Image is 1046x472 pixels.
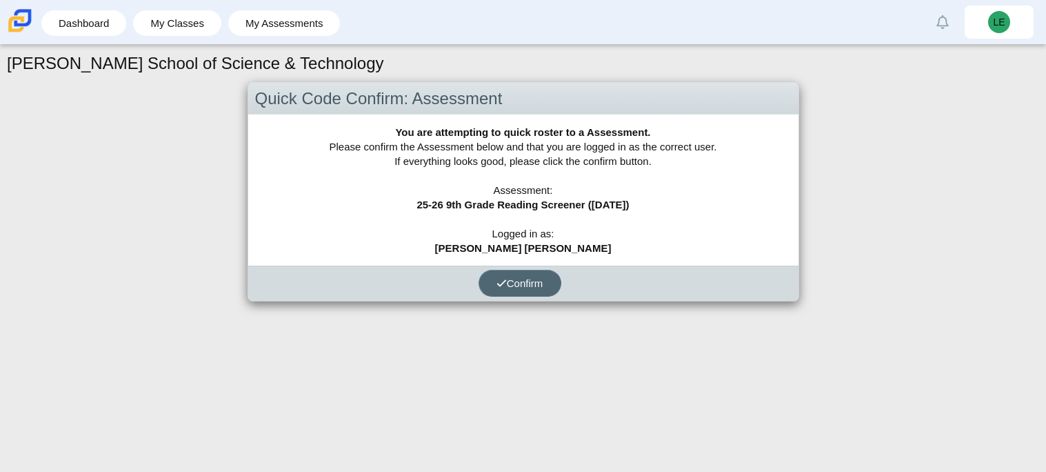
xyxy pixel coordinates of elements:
a: Dashboard [48,10,119,36]
img: Carmen School of Science & Technology [6,6,34,35]
h1: [PERSON_NAME] School of Science & Technology [7,52,384,75]
b: [PERSON_NAME] [PERSON_NAME] [435,242,612,254]
div: Please confirm the Assessment below and that you are logged in as the correct user. If everything... [248,115,798,266]
div: Quick Code Confirm: Assessment [248,83,798,115]
span: LE [993,17,1005,27]
b: 25-26 9th Grade Reading Screener ([DATE]) [416,199,629,210]
a: LE [965,6,1034,39]
a: My Classes [140,10,214,36]
a: Carmen School of Science & Technology [6,26,34,37]
a: My Assessments [235,10,334,36]
span: Confirm [496,277,543,289]
button: Confirm [479,270,561,297]
b: You are attempting to quick roster to a Assessment. [395,126,650,138]
a: Alerts [927,7,958,37]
